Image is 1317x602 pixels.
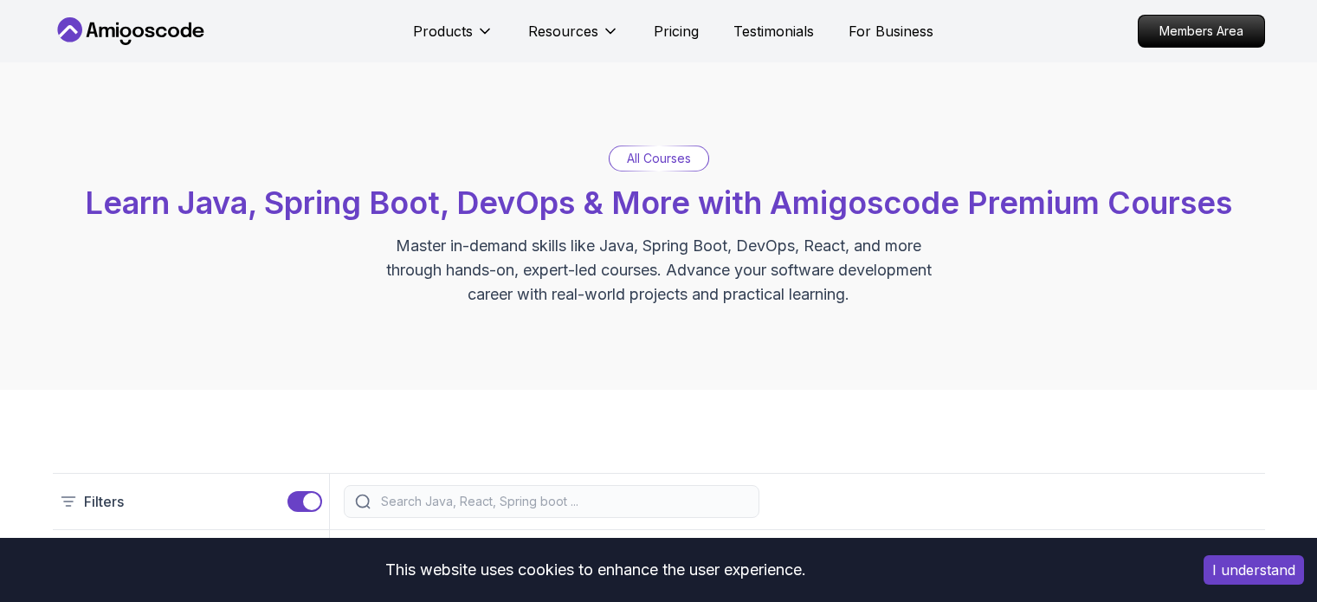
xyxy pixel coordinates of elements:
a: Testimonials [733,21,814,42]
a: For Business [849,21,933,42]
p: Filters [84,491,124,512]
p: Products [413,21,473,42]
p: Master in-demand skills like Java, Spring Boot, DevOps, React, and more through hands-on, expert-... [368,234,950,307]
a: Members Area [1138,15,1265,48]
a: Pricing [654,21,699,42]
input: Search Java, React, Spring boot ... [378,493,748,510]
p: Resources [528,21,598,42]
span: Learn Java, Spring Boot, DevOps & More with Amigoscode Premium Courses [85,184,1232,222]
button: Resources [528,21,619,55]
p: Members Area [1139,16,1264,47]
button: Accept cookies [1204,555,1304,585]
button: Products [413,21,494,55]
div: This website uses cookies to enhance the user experience. [13,551,1178,589]
p: All Courses [627,150,691,167]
